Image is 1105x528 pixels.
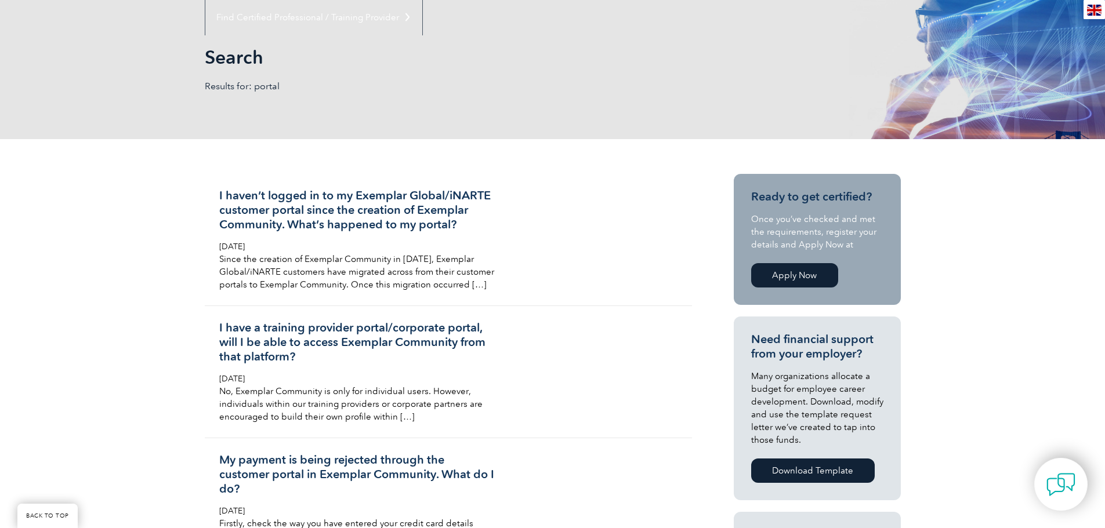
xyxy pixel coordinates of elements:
[751,263,838,287] a: Apply Now
[205,46,650,68] h1: Search
[219,453,494,496] h3: My payment is being rejected through the customer portal in Exemplar Community. What do I do?
[1087,5,1102,16] img: en
[17,504,78,528] a: BACK TO TOP
[219,374,245,384] span: [DATE]
[219,385,494,423] p: No, Exemplar Community is only for individual users. However, individuals within our training pro...
[751,213,883,251] p: Once you’ve checked and met the requirements, register your details and Apply Now at
[205,306,692,438] a: I have a training provider portal/corporate portal, will I be able to access Exemplar Community f...
[751,332,883,361] h3: Need financial support from your employer?
[219,188,494,232] h3: I haven’t logged in to my Exemplar Global/iNARTE customer portal since the creation of Exemplar C...
[219,321,494,364] h3: I have a training provider portal/corporate portal, will I be able to access Exemplar Community f...
[205,80,553,93] p: Results for: portal
[219,506,245,516] span: [DATE]
[219,253,494,291] p: Since the creation of Exemplar Community in [DATE], Exemplar Global/iNARTE customers have migrate...
[219,242,245,252] span: [DATE]
[1046,470,1075,499] img: contact-chat.png
[751,190,883,204] h3: Ready to get certified?
[205,174,692,306] a: I haven’t logged in to my Exemplar Global/iNARTE customer portal since the creation of Exemplar C...
[751,370,883,446] p: Many organizations allocate a budget for employee career development. Download, modify and use th...
[751,458,875,483] a: Download Template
